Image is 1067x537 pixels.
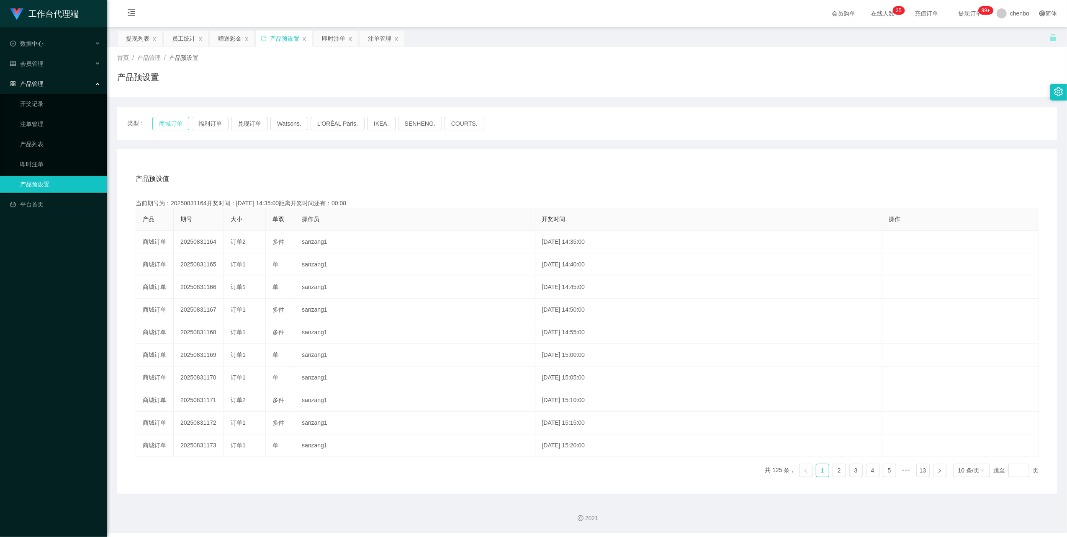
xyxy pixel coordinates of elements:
[20,156,100,173] a: 即时注单
[958,464,980,477] div: 10 条/页
[900,464,913,477] li: 向后 5 页
[765,464,796,477] li: 共 125 条，
[978,6,993,15] sup: 1028
[231,238,246,245] span: 订单2
[993,464,1039,477] div: 跳至 页
[174,389,224,412] td: 20250831171
[295,299,535,321] td: sanzang1
[398,117,442,130] button: SENHENG.
[174,231,224,253] td: 20250831164
[192,117,229,130] button: 福利订单
[535,344,882,367] td: [DATE] 15:00:00
[231,419,246,426] span: 订单1
[28,0,79,27] h1: 工作台代理端
[137,54,161,61] span: 产品管理
[231,216,242,222] span: 大小
[270,31,299,46] div: 产品预设置
[273,238,284,245] span: 多件
[910,10,942,16] span: 充值订单
[10,10,79,17] a: 工作台代理端
[174,321,224,344] td: 20250831168
[114,514,1060,523] div: 2021
[348,36,353,41] i: 图标: close
[535,412,882,434] td: [DATE] 15:15:00
[1039,10,1045,16] i: 图标: global
[10,196,100,213] a: 图标: dashboard平台首页
[174,276,224,299] td: 20250831166
[535,367,882,389] td: [DATE] 15:05:00
[916,464,930,477] li: 13
[273,419,284,426] span: 多件
[174,299,224,321] td: 20250831167
[535,231,882,253] td: [DATE] 14:35:00
[231,284,246,290] span: 订单1
[231,117,268,130] button: 兑现订单
[273,216,284,222] span: 单双
[218,31,242,46] div: 赠送彩金
[172,31,195,46] div: 员工统计
[933,464,946,477] li: 下一页
[1054,87,1063,96] i: 图标: setting
[180,216,192,222] span: 期号
[1049,34,1057,41] i: 图标: unlock
[152,36,157,41] i: 图标: close
[174,253,224,276] td: 20250831165
[273,442,278,449] span: 单
[578,515,584,521] i: 图标: copyright
[302,216,319,222] span: 操作员
[20,136,100,152] a: 产品列表
[295,344,535,367] td: sanzang1
[535,253,882,276] td: [DATE] 14:40:00
[10,41,16,46] i: 图标: check-circle-o
[368,31,391,46] div: 注单管理
[917,464,929,477] a: 13
[295,276,535,299] td: sanzang1
[10,80,44,87] span: 产品管理
[394,36,399,41] i: 图标: close
[535,434,882,457] td: [DATE] 15:20:00
[198,36,203,41] i: 图标: close
[273,397,284,403] span: 多件
[295,231,535,253] td: sanzang1
[273,374,278,381] span: 单
[231,306,246,313] span: 订单1
[143,216,154,222] span: 产品
[896,6,899,15] p: 3
[892,6,905,15] sup: 35
[117,54,129,61] span: 首页
[231,374,246,381] span: 订单1
[273,284,278,290] span: 单
[295,389,535,412] td: sanzang1
[20,96,100,112] a: 开奖记录
[899,6,902,15] p: 5
[273,261,278,268] span: 单
[803,468,808,473] i: 图标: left
[883,464,896,477] li: 5
[367,117,396,130] button: IKEA.
[866,464,879,477] li: 4
[535,276,882,299] td: [DATE] 14:45:00
[833,464,846,477] li: 2
[273,329,284,336] span: 多件
[867,10,899,16] span: 在线人数
[136,344,174,367] td: 商城订单
[889,216,901,222] span: 操作
[816,464,829,477] li: 1
[174,367,224,389] td: 20250831170
[295,367,535,389] td: sanzang1
[136,367,174,389] td: 商城订单
[302,36,307,41] i: 图标: close
[136,199,1039,208] div: 当前期号为：20250831164开奖时间：[DATE] 14:35:00距离开奖时间还有：00:08
[136,434,174,457] td: 商城订单
[117,0,146,27] i: 图标: menu-fold
[542,216,566,222] span: 开奖时间
[136,389,174,412] td: 商城订单
[231,261,246,268] span: 订单1
[445,117,484,130] button: COURTS.
[152,117,189,130] button: 商城订单
[10,8,23,20] img: logo.9652507e.png
[10,40,44,47] span: 数据中心
[231,351,246,358] span: 订单1
[535,321,882,344] td: [DATE] 14:55:00
[136,253,174,276] td: 商城订单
